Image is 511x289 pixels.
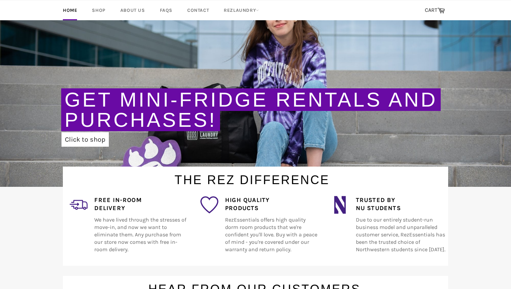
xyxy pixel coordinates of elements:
a: Home [56,0,84,20]
div: RezEssentials offers high quality dorm room products that we're confident you'll love. Buy with a... [218,196,317,261]
h4: Free In-Room Delivery [94,196,187,213]
img: delivery_2.png [70,196,88,214]
h1: The Rez Difference [56,167,448,189]
div: Due to our entirely student-run business model and unparalleled customer service, RezEssentials h... [349,196,448,261]
a: Get Mini-Fridge Rentals and Purchases! [65,88,437,131]
a: Click to shop [62,132,109,147]
h4: High Quality Products [225,196,317,213]
div: We have lived through the stresses of move-in, and now we want to eliminate them. Any purchase fr... [88,196,187,261]
a: FAQs [153,0,179,20]
a: RezLaundry [217,0,266,20]
a: Contact [180,0,216,20]
a: About Us [114,0,152,20]
h4: Trusted by NU Students [356,196,448,213]
img: northwestern_wildcats_tiny.png [331,196,349,214]
a: CART [421,3,448,18]
a: Shop [85,0,112,20]
img: favorite_1.png [200,196,218,214]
